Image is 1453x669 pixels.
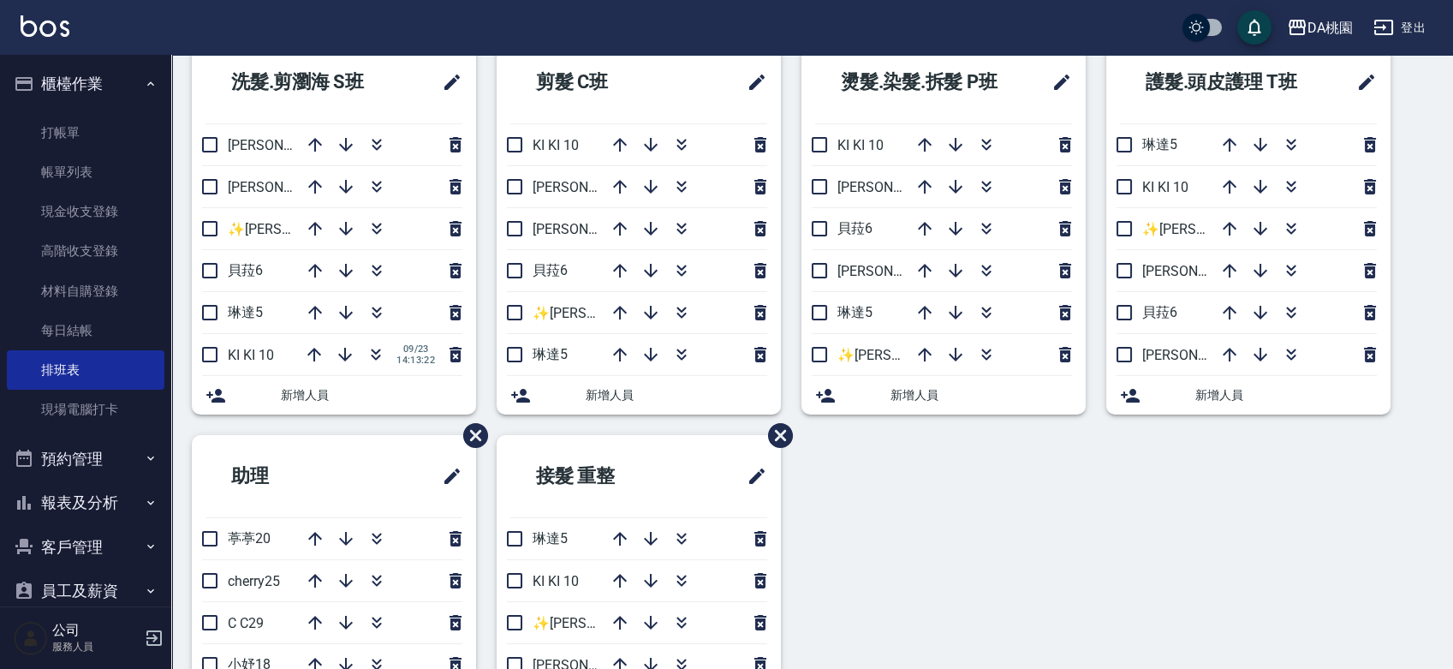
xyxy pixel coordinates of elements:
[396,343,435,355] span: 09/23
[1346,62,1377,103] span: 修改班表的標題
[510,445,688,507] h2: 接髮 重整
[837,179,948,195] span: [PERSON_NAME]3
[533,530,568,547] span: 琳達5
[14,621,48,655] img: Person
[837,220,872,236] span: 貝菈6
[1195,386,1377,404] span: 新增人員
[1106,376,1390,415] div: 新增人員
[192,376,476,415] div: 新增人員
[228,179,338,195] span: [PERSON_NAME]8
[7,390,164,429] a: 現場電腦打卡
[837,137,884,153] span: KI KI 10
[533,221,643,237] span: [PERSON_NAME]8
[1041,62,1072,103] span: 修改班表的標題
[205,445,363,507] h2: 助理
[1142,263,1253,279] span: [PERSON_NAME]8
[1142,304,1177,320] span: 貝菈6
[1367,12,1432,44] button: 登出
[450,410,491,461] span: 刪除班表
[533,262,568,278] span: 貝菈6
[228,137,338,153] span: [PERSON_NAME]3
[7,481,164,525] button: 報表及分析
[228,573,280,589] span: cherry25
[755,410,795,461] span: 刪除班表
[533,573,579,589] span: KI KI 10
[432,62,462,103] span: 修改班表的標題
[52,622,140,639] h5: 公司
[7,113,164,152] a: 打帳單
[52,639,140,654] p: 服務人員
[736,62,767,103] span: 修改班表的標題
[497,376,781,415] div: 新增人員
[586,386,767,404] span: 新增人員
[228,221,486,237] span: ✨[PERSON_NAME][PERSON_NAME] ✨16
[7,525,164,570] button: 客戶管理
[228,347,274,363] span: KI KI 10
[432,456,462,497] span: 修改班表的標題
[396,355,435,366] span: 14:13:22
[7,152,164,192] a: 帳單列表
[281,386,462,404] span: 新增人員
[1307,17,1353,39] div: DA桃園
[21,15,69,37] img: Logo
[533,346,568,362] span: 琳達5
[1280,10,1360,45] button: DA桃園
[228,304,263,320] span: 琳達5
[228,615,264,631] span: C C29
[837,347,1096,363] span: ✨[PERSON_NAME][PERSON_NAME] ✨16
[1142,347,1253,363] span: [PERSON_NAME]3
[1142,136,1177,152] span: 琳達5
[510,51,685,113] h2: 剪髮 C班
[1142,221,1401,237] span: ✨[PERSON_NAME][PERSON_NAME] ✨16
[736,456,767,497] span: 修改班表的標題
[815,51,1029,113] h2: 燙髮.染髮.拆髮 P班
[7,437,164,481] button: 預約管理
[7,311,164,350] a: 每日結帳
[7,272,164,311] a: 材料自購登錄
[7,62,164,106] button: 櫃檯作業
[837,263,948,279] span: [PERSON_NAME]8
[1120,51,1334,113] h2: 護髮.頭皮護理 T班
[533,137,579,153] span: KI KI 10
[837,304,872,320] span: 琳達5
[1142,179,1188,195] span: KI KI 10
[890,386,1072,404] span: 新增人員
[228,530,271,547] span: 葶葶20
[533,615,791,631] span: ✨[PERSON_NAME][PERSON_NAME] ✨16
[205,51,410,113] h2: 洗髮.剪瀏海 S班
[7,350,164,390] a: 排班表
[7,192,164,231] a: 現金收支登錄
[533,305,791,321] span: ✨[PERSON_NAME][PERSON_NAME] ✨16
[7,231,164,271] a: 高階收支登錄
[533,179,643,195] span: [PERSON_NAME]3
[801,376,1086,415] div: 新增人員
[7,569,164,613] button: 員工及薪資
[1237,10,1271,45] button: save
[228,262,263,278] span: 貝菈6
